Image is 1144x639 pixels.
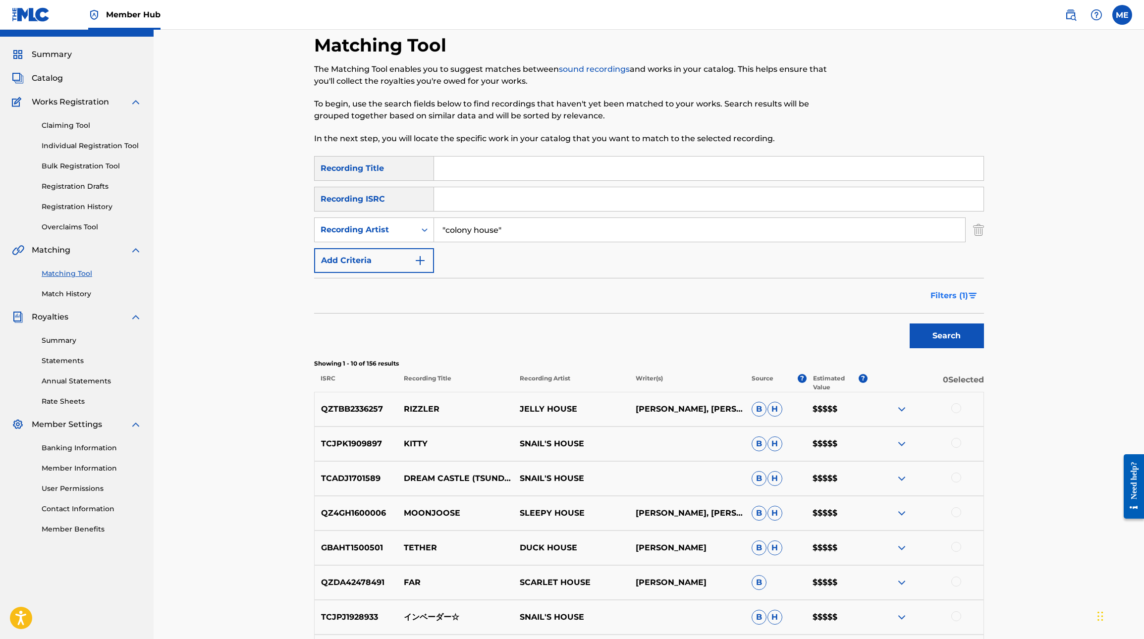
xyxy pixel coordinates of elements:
[315,507,398,519] p: QZ4GH1600006
[397,403,513,415] p: RIZZLER
[42,504,142,514] a: Contact Information
[969,293,977,299] img: filter
[767,506,782,521] span: H
[314,98,830,122] p: To begin, use the search fields below to find recordings that haven't yet been matched to your wo...
[32,311,68,323] span: Royalties
[315,403,398,415] p: QZTBB2336257
[32,72,63,84] span: Catalog
[12,49,24,60] img: Summary
[513,507,629,519] p: SLEEPY HOUSE
[767,402,782,417] span: H
[806,438,868,450] p: $$$$$
[925,283,984,308] button: Filters (1)
[513,438,629,450] p: SNAIL'S HOUSE
[896,611,908,623] img: expand
[1094,591,1144,639] iframe: Chat Widget
[12,7,50,22] img: MLC Logo
[973,217,984,242] img: Delete Criterion
[629,403,745,415] p: [PERSON_NAME], [PERSON_NAME]
[42,524,142,534] a: Member Benefits
[314,248,434,273] button: Add Criteria
[42,161,142,171] a: Bulk Registration Tool
[314,156,984,353] form: Search Form
[1087,5,1106,25] div: Help
[12,72,63,84] a: CatalogCatalog
[397,438,513,450] p: KITTY
[868,374,983,392] p: 0 Selected
[42,483,142,494] a: User Permissions
[629,374,745,392] p: Writer(s)
[42,202,142,212] a: Registration History
[12,244,24,256] img: Matching
[32,244,70,256] span: Matching
[752,402,766,417] span: B
[315,542,398,554] p: GBAHT1500501
[910,323,984,348] button: Search
[314,374,397,392] p: ISRC
[130,311,142,323] img: expand
[397,611,513,623] p: インベーダー☆
[806,507,868,519] p: $$$$$
[42,335,142,346] a: Summary
[1065,9,1077,21] img: search
[32,419,102,430] span: Member Settings
[32,49,72,60] span: Summary
[321,224,410,236] div: Recording Artist
[12,49,72,60] a: SummarySummary
[752,540,766,555] span: B
[806,611,868,623] p: $$$$$
[629,577,745,588] p: [PERSON_NAME]
[397,473,513,484] p: DREAM CASTLE (TSUNDERE TWINTAILS REMIX)
[397,507,513,519] p: MOONJOOSE
[315,611,398,623] p: TCJPJ1928933
[752,610,766,625] span: B
[314,133,830,145] p: In the next step, you will locate the specific work in your catalog that you want to match to the...
[42,463,142,474] a: Member Information
[752,471,766,486] span: B
[767,436,782,451] span: H
[1090,9,1102,21] img: help
[513,611,629,623] p: SNAIL'S HOUSE
[1097,601,1103,631] div: Drag
[629,542,745,554] p: [PERSON_NAME]
[752,374,773,392] p: Source
[130,96,142,108] img: expand
[42,268,142,279] a: Matching Tool
[32,96,109,108] span: Works Registration
[752,575,766,590] span: B
[798,374,807,383] span: ?
[1116,446,1144,528] iframe: Resource Center
[414,255,426,266] img: 9d2ae6d4665cec9f34b9.svg
[12,72,24,84] img: Catalog
[42,141,142,151] a: Individual Registration Tool
[752,506,766,521] span: B
[1112,5,1132,25] div: User Menu
[130,419,142,430] img: expand
[806,577,868,588] p: $$$$$
[896,473,908,484] img: expand
[806,473,868,484] p: $$$$$
[513,374,629,392] p: Recording Artist
[813,374,859,392] p: Estimated Value
[896,577,908,588] img: expand
[42,376,142,386] a: Annual Statements
[314,34,451,56] h2: Matching Tool
[314,359,984,368] p: Showing 1 - 10 of 156 results
[42,356,142,366] a: Statements
[42,289,142,299] a: Match History
[806,403,868,415] p: $$$$$
[42,181,142,192] a: Registration Drafts
[42,222,142,232] a: Overclaims Tool
[315,473,398,484] p: TCADJ1701589
[513,403,629,415] p: JELLY HOUSE
[12,96,25,108] img: Works Registration
[629,507,745,519] p: [PERSON_NAME], [PERSON_NAME]
[513,542,629,554] p: DUCK HOUSE
[896,403,908,415] img: expand
[106,9,161,20] span: Member Hub
[314,63,830,87] p: The Matching Tool enables you to suggest matches between and works in your catalog. This helps en...
[130,244,142,256] img: expand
